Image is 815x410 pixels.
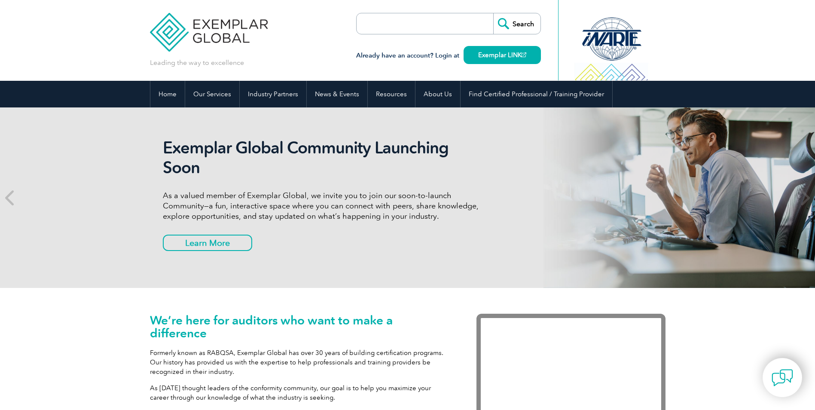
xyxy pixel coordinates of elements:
a: Industry Partners [240,81,306,107]
a: Learn More [163,235,252,251]
a: About Us [415,81,460,107]
a: News & Events [307,81,367,107]
p: As a valued member of Exemplar Global, we invite you to join our soon-to-launch Community—a fun, ... [163,190,485,221]
a: Our Services [185,81,239,107]
p: Formerly known as RABQSA, Exemplar Global has over 30 years of building certification programs. O... [150,348,451,376]
p: Leading the way to excellence [150,58,244,67]
a: Exemplar LINK [464,46,541,64]
a: Find Certified Professional / Training Provider [461,81,612,107]
h3: Already have an account? Login at [356,50,541,61]
a: Home [150,81,185,107]
img: open_square.png [522,52,526,57]
p: As [DATE] thought leaders of the conformity community, our goal is to help you maximize your care... [150,383,451,402]
h2: Exemplar Global Community Launching Soon [163,138,485,177]
a: Resources [368,81,415,107]
h1: We’re here for auditors who want to make a difference [150,314,451,340]
input: Search [493,13,540,34]
img: contact-chat.png [772,367,793,389]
